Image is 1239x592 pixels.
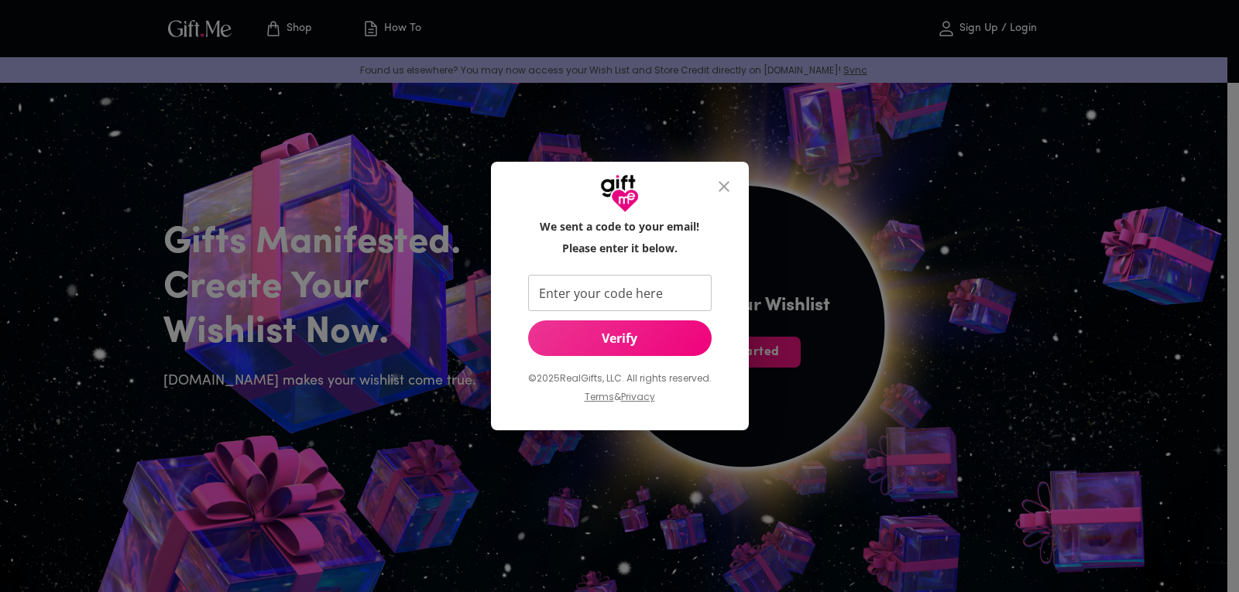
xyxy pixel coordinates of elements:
p: & [614,388,621,418]
img: GiftMe Logo [600,174,639,213]
p: © 2025 RealGifts, LLC. All rights reserved. [528,368,712,388]
button: Verify [528,320,712,356]
h6: Please enter it below. [562,241,678,256]
a: Terms [585,390,614,403]
a: Privacy [621,390,655,403]
span: Verify [528,330,712,347]
h6: We sent a code to your email! [540,219,699,234]
button: close [705,168,743,205]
